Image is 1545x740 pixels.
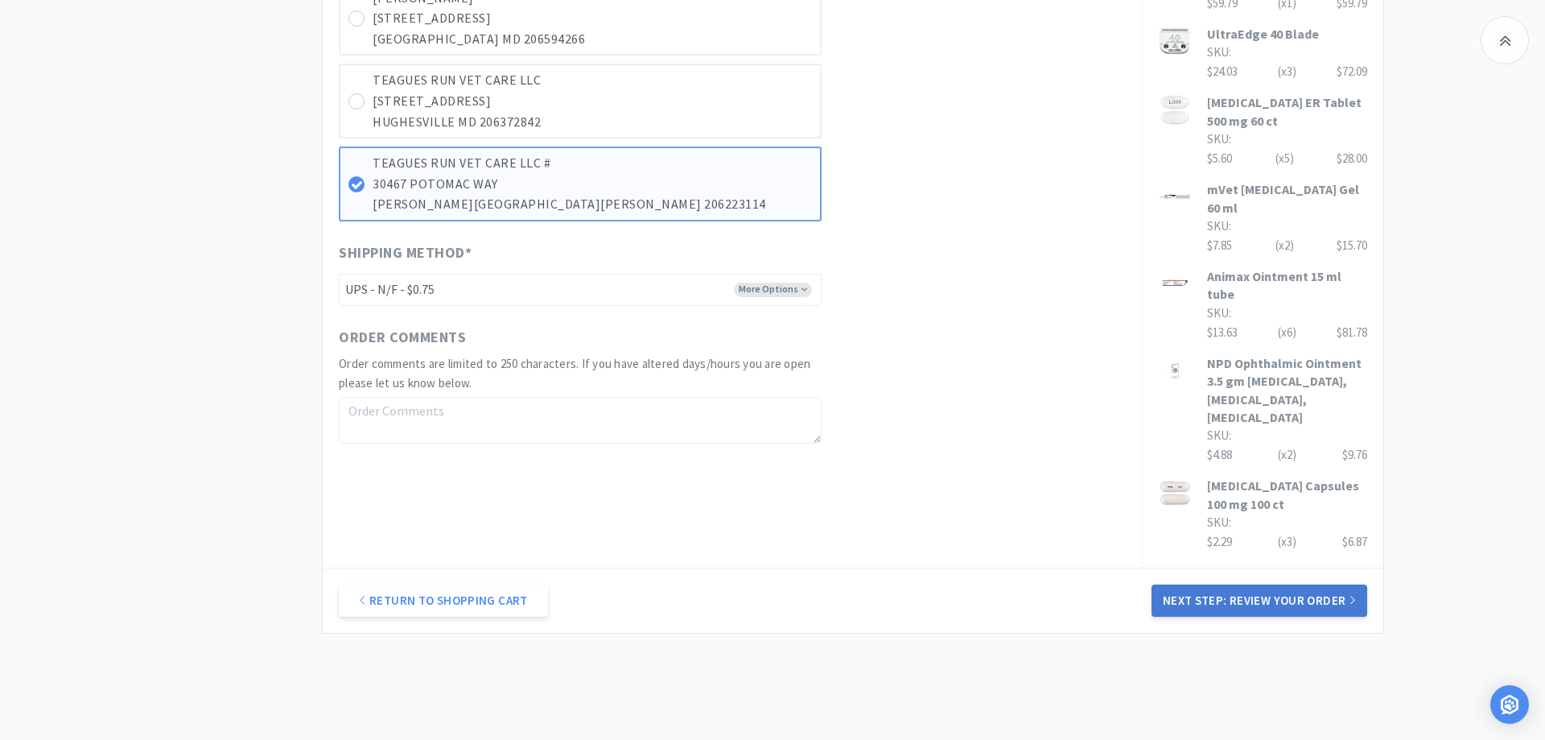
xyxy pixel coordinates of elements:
div: $72.09 [1337,62,1367,81]
h3: Animax Ointment 15 ml tube [1207,267,1367,304]
span: SKU: [1207,131,1231,147]
a: Return to Shopping Cart [339,585,548,617]
p: HUGHESVILLE MD 206372842 [373,112,812,133]
p: [STREET_ADDRESS] [373,91,812,112]
span: Order Comments [339,326,466,349]
button: Next Step: Review Your Order [1152,585,1367,617]
h3: mVet [MEDICAL_DATA] Gel 60 ml [1207,180,1367,217]
span: Shipping Method * [339,242,472,265]
div: $15.70 [1337,236,1367,255]
p: [PERSON_NAME][GEOGRAPHIC_DATA][PERSON_NAME] 206223114 [373,194,812,215]
h3: [MEDICAL_DATA] Capsules 100 mg 100 ct [1207,477,1367,513]
p: [STREET_ADDRESS] [373,8,812,29]
div: $5.60 [1207,149,1367,168]
img: 8f548fac187a4df6882452238b0c1ca4_125547.jpeg [1159,354,1191,387]
span: SKU: [1207,428,1231,443]
h3: [MEDICAL_DATA] ER Tablet 500 mg 60 ct [1207,93,1367,130]
h3: UltraEdge 40 Blade [1207,25,1367,43]
div: $6.87 [1342,532,1367,552]
img: 7a6f9ea460044d46b4ac7a04818316c1_115981.jpeg [1159,25,1191,57]
img: 714bb623d71e4f6b8e97d3204b3095bd_120263.jpeg [1159,267,1191,300]
div: $13.63 [1207,323,1367,342]
div: $4.88 [1207,445,1367,465]
div: Open Intercom Messenger [1490,685,1529,724]
div: $2.29 [1207,532,1367,552]
span: SKU: [1207,305,1231,320]
div: (x 5 ) [1275,149,1294,168]
p: [GEOGRAPHIC_DATA] MD 206594266 [373,29,812,50]
div: $9.76 [1342,445,1367,465]
span: Order comments are limited to 250 characters. If you have altered days/hours you are open please ... [339,356,810,391]
div: $28.00 [1337,149,1367,168]
div: $81.78 [1337,323,1367,342]
div: (x 2 ) [1278,445,1296,465]
img: d0d514a02a44475286ed44f4d9d3b129_120366.jpg [1159,93,1191,126]
span: SKU: [1207,515,1231,530]
span: SKU: [1207,44,1231,60]
div: (x 2 ) [1275,236,1294,255]
p: TEAGUES RUN VET CARE LLC [373,70,812,91]
div: (x 3 ) [1278,532,1296,552]
p: 30467 POTOMAC WAY [373,174,812,195]
div: (x 6 ) [1278,323,1296,342]
span: SKU: [1207,218,1231,234]
div: $24.03 [1207,62,1367,81]
img: 948048ad95fd4b70b42cbfa274198b3b_728562.jpeg [1159,180,1191,213]
div: (x 3 ) [1278,62,1296,81]
h3: NPD Ophthalmic Ointment 3.5 gm [MEDICAL_DATA], [MEDICAL_DATA], [MEDICAL_DATA] [1207,354,1367,427]
img: 1596dcc2d370420a89a069bfd60048f7_147200.jpeg [1159,477,1191,509]
p: TEAGUES RUN VET CARE LLC # [373,153,812,174]
div: $7.85 [1207,236,1367,255]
